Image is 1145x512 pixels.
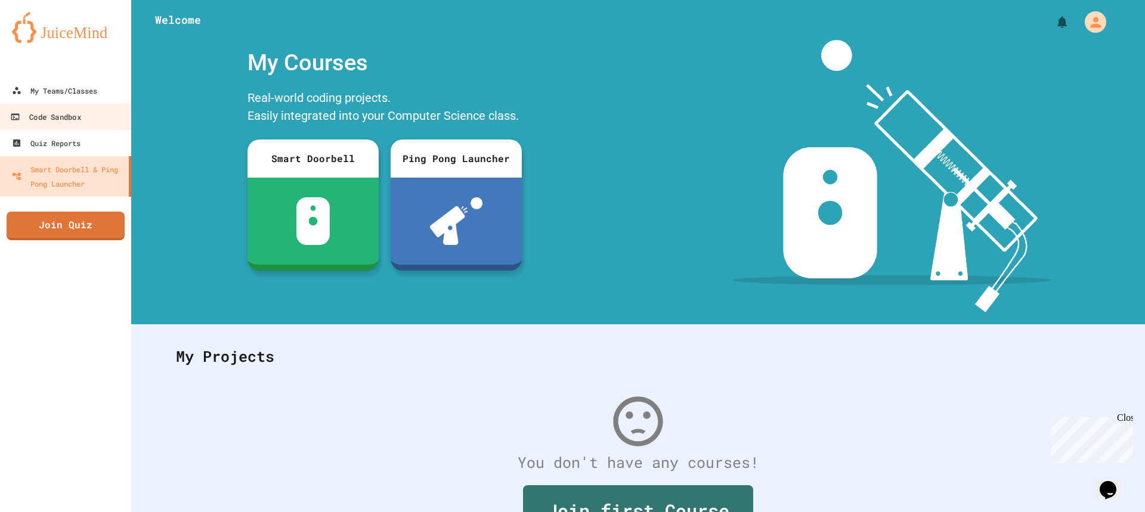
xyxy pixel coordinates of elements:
img: ppl-with-ball.png [430,197,483,245]
div: My Notifications [1033,12,1072,32]
iframe: chat widget [1046,412,1133,463]
img: banner-image-my-projects.png [732,40,1051,312]
img: sdb-white.svg [296,197,330,245]
div: My Projects [164,333,1112,380]
div: Chat with us now!Close [5,5,82,76]
div: Code Sandbox [10,110,81,125]
iframe: chat widget [1095,464,1133,500]
div: Real-world coding projects. Easily integrated into your Computer Science class. [242,86,528,131]
div: Quiz Reports [12,136,81,150]
div: Smart Doorbell [247,139,379,178]
img: logo-orange.svg [12,12,119,43]
div: My Teams/Classes [12,83,97,98]
div: Smart Doorbell & Ping Pong Launcher [12,162,124,191]
div: Ping Pong Launcher [391,139,522,178]
a: Join Quiz [7,212,125,240]
div: My Account [1072,8,1109,36]
div: My Courses [242,40,528,86]
div: You don't have any courses! [164,451,1112,474]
